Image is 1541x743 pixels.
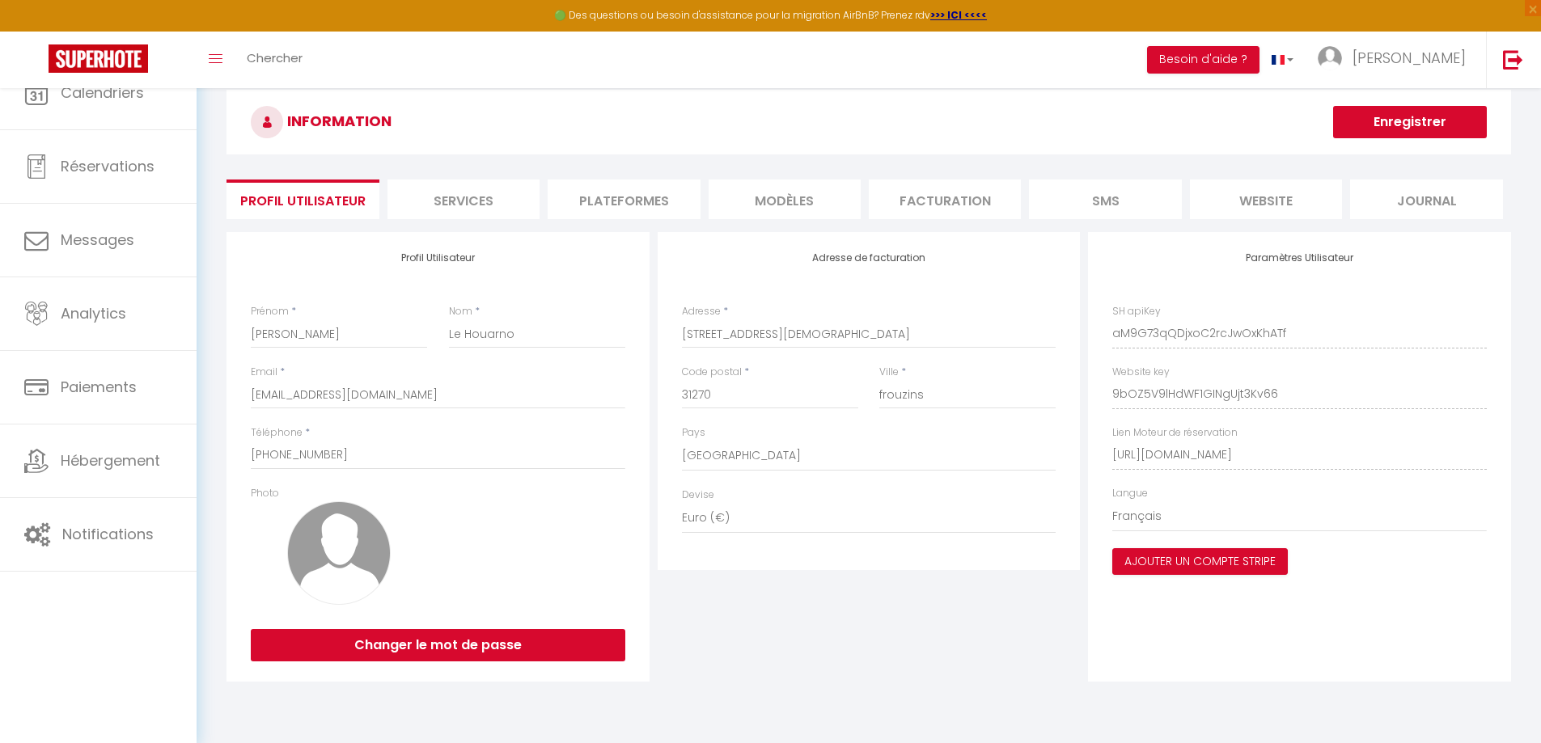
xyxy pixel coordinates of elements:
h4: Paramètres Utilisateur [1112,252,1487,264]
li: Facturation [869,179,1021,219]
li: MODÈLES [709,179,861,219]
li: Services [387,179,540,219]
label: Code postal [682,365,742,380]
label: Ville [879,365,899,380]
label: Photo [251,486,279,501]
li: Journal [1350,179,1502,219]
img: avatar.png [287,501,391,605]
label: Lien Moteur de réservation [1112,425,1238,441]
span: Calendriers [61,82,144,103]
label: SH apiKey [1112,304,1161,319]
img: Super Booking [49,44,148,73]
button: Enregistrer [1333,106,1487,138]
label: Website key [1112,365,1170,380]
li: SMS [1029,179,1181,219]
li: Plateformes [548,179,700,219]
span: Notifications [62,524,154,544]
h4: Adresse de facturation [682,252,1056,264]
label: Langue [1112,486,1148,501]
h3: INFORMATION [226,90,1511,154]
span: Paiements [61,377,137,397]
img: logout [1503,49,1523,70]
button: Besoin d'aide ? [1147,46,1259,74]
button: Changer le mot de passe [251,629,625,661]
label: Prénom [251,304,289,319]
a: Chercher [235,32,315,88]
span: Messages [61,230,134,250]
span: Hébergement [61,450,160,471]
span: Chercher [247,49,303,66]
label: Devise [682,488,714,503]
button: Ajouter un compte Stripe [1112,548,1288,576]
h4: Profil Utilisateur [251,252,625,264]
img: ... [1318,46,1342,70]
li: website [1190,179,1342,219]
span: Analytics [61,303,126,323]
a: ... [PERSON_NAME] [1306,32,1486,88]
label: Téléphone [251,425,303,441]
label: Pays [682,425,705,441]
label: Email [251,365,277,380]
span: [PERSON_NAME] [1353,48,1466,68]
label: Nom [449,304,472,319]
li: Profil Utilisateur [226,179,379,219]
label: Adresse [682,304,721,319]
a: >>> ICI <<<< [930,8,987,22]
span: Réservations [61,156,155,176]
